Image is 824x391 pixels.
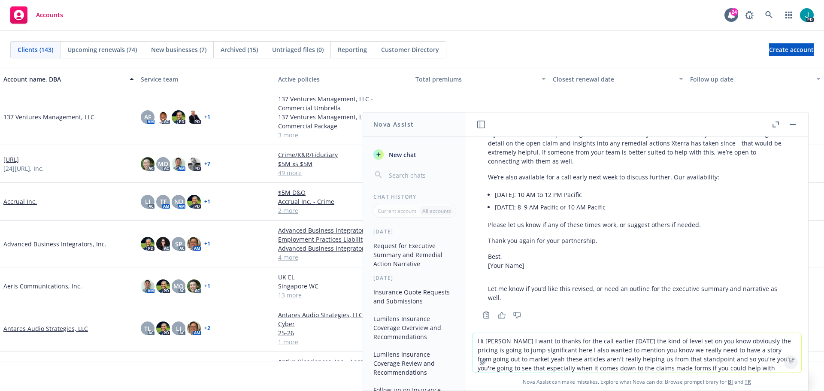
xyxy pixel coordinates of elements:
div: Active policies [278,75,409,84]
img: photo [172,157,185,171]
button: New chat [370,147,459,162]
span: AF [144,112,151,121]
span: Create account [769,42,814,58]
p: Current account [378,207,416,215]
div: [DATE] [363,274,466,282]
button: Lumilens Insurance Coverage Overview and Recommendations [370,312,459,344]
img: photo [187,195,201,209]
a: $5M D&O [278,188,409,197]
span: [24][URL], Inc. [3,164,44,173]
a: Search [760,6,778,24]
span: Reporting [338,45,367,54]
span: Upcoming renewals (74) [67,45,137,54]
a: 25-26 [278,328,409,337]
p: We’re also available for a call early next week to discuss further. Our availability: [488,173,786,182]
a: $5M xs $5M [278,159,409,168]
a: 1 more [278,337,409,346]
svg: Copy to clipboard [482,311,490,319]
img: photo [156,321,170,335]
a: Antiva Biosciences, Inc. - Local Placement [278,357,409,366]
img: photo [187,157,201,171]
a: 2 more [278,206,409,215]
a: Advanced Business Integrators, Inc. [3,239,106,249]
a: UK EL [278,273,409,282]
button: Insurance Quote Requests and Submissions [370,285,459,308]
p: All accounts [422,207,451,215]
a: BI [728,378,733,385]
img: photo [156,237,170,251]
a: Singapore WC [278,282,409,291]
a: Accounts [7,3,67,27]
a: 49 more [278,168,409,177]
a: Create account [769,43,814,56]
div: Follow up date [690,75,811,84]
a: + 7 [204,161,210,167]
div: Closest renewal date [553,75,674,84]
a: + 1 [204,115,210,120]
span: SP [175,239,182,249]
button: Closest renewal date [549,69,687,89]
p: If you could assist with providing an executive summary and a market-ready narrative—including de... [488,130,786,166]
p: Best, [Your Name] [488,252,786,270]
input: Search chats [387,169,455,181]
button: Follow up date [687,69,824,89]
button: Service team [137,69,275,89]
a: Accrual Inc. - Crime [278,197,409,206]
img: photo [187,279,201,293]
a: Advanced Business Integrators, Inc. - Cyber [278,244,409,253]
a: 137 Ventures Management, LLC - Commercial Package [278,112,409,130]
span: MQ [173,282,184,291]
span: Clients (143) [18,45,53,54]
a: [URL] [3,155,19,164]
a: + 1 [204,241,210,246]
img: photo [172,110,185,124]
img: photo [187,237,201,251]
div: Total premiums [415,75,536,84]
span: MQ [158,159,168,168]
button: Lumilens Insurance Coverage Review and Recommendations [370,347,459,379]
p: Please let us know if any of these times work, or suggest others if needed. [488,220,786,229]
span: Nova Assist can make mistakes. Explore what Nova can do: Browse prompt library for and [469,373,805,391]
a: Advanced Business Integrators, Inc. - Employment Practices Liability [278,226,409,244]
img: photo [156,110,170,124]
div: [DATE] [363,228,466,235]
img: photo [187,321,201,335]
span: New chat [387,150,416,159]
a: 13 more [278,291,409,300]
a: Aeris Communications, Inc. [3,282,82,291]
a: + 1 [204,199,210,204]
button: Thumbs down [510,309,524,321]
a: Accrual Inc. [3,197,37,206]
span: TF [160,197,167,206]
button: Total premiums [412,69,549,89]
a: TR [745,378,751,385]
a: 4 more [278,253,409,262]
button: Active policies [275,69,412,89]
span: LI [176,324,181,333]
span: LI [145,197,150,206]
span: Archived (15) [221,45,258,54]
a: 137 Ventures Management, LLC [3,112,94,121]
a: 137 Ventures Management, LLC - Commercial Umbrella [278,94,409,112]
span: TL [144,324,151,333]
div: Chat History [363,193,466,200]
p: Let me know if you’d like this revised, or need an outline for the executive summary and narrativ... [488,284,786,302]
span: New businesses (7) [151,45,206,54]
a: Crime/K&R/Fiduciary [278,150,409,159]
a: + 1 [204,284,210,289]
a: Report a Bug [741,6,758,24]
li: [DATE]: 8–9 AM Pacific or 10 AM Pacific [495,201,786,213]
a: 3 more [278,130,409,139]
img: photo [187,110,201,124]
div: Service team [141,75,271,84]
div: Account name, DBA [3,75,124,84]
div: 24 [730,8,738,16]
img: photo [141,279,154,293]
img: photo [800,8,814,22]
a: Switch app [780,6,797,24]
button: Request for Executive Summary and Remedial Action Narrative [370,239,459,271]
p: Thank you again for your partnership. [488,236,786,245]
span: ND [174,197,183,206]
span: Customer Directory [381,45,439,54]
a: Antares Audio Strategies, LLC [3,324,88,333]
